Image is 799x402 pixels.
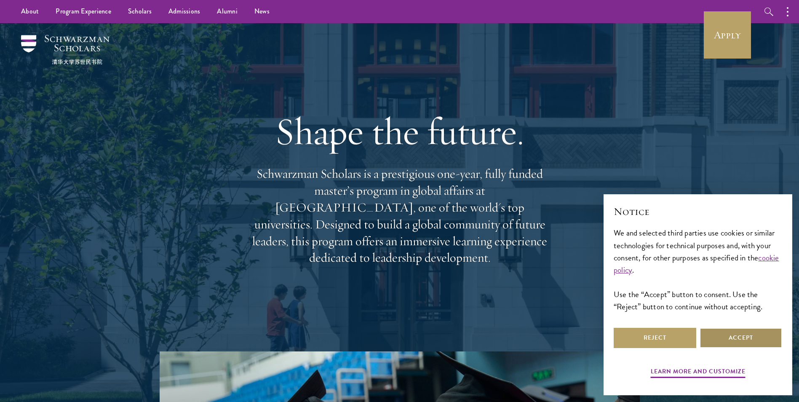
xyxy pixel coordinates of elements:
a: Apply [704,11,751,59]
p: Schwarzman Scholars is a prestigious one-year, fully funded master’s program in global affairs at... [248,166,551,266]
h1: Shape the future. [248,108,551,155]
button: Reject [614,328,696,348]
img: Schwarzman Scholars [21,35,110,64]
a: cookie policy [614,252,779,276]
div: We and selected third parties use cookies or similar technologies for technical purposes and, wit... [614,227,782,312]
button: Accept [700,328,782,348]
button: Learn more and customize [651,366,746,379]
h2: Notice [614,204,782,219]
